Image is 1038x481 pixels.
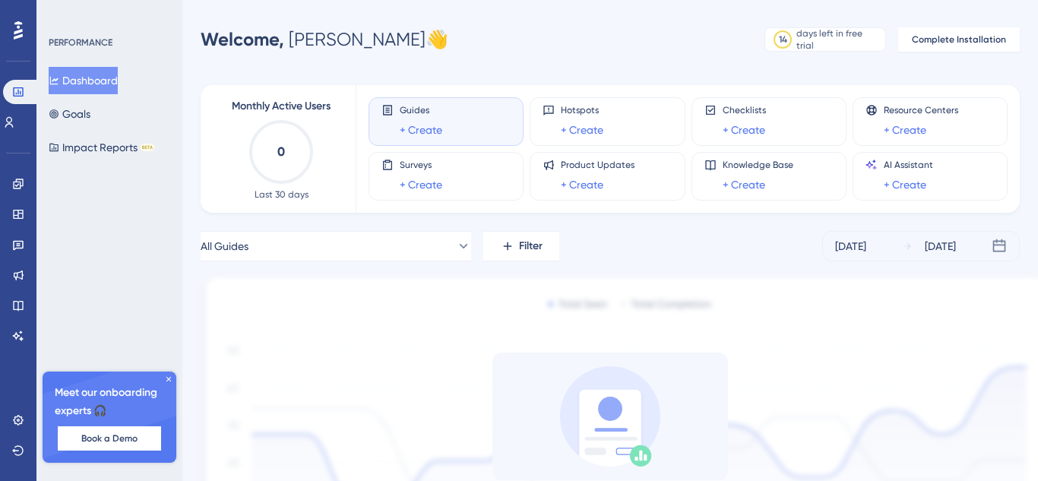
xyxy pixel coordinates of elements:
[483,231,559,261] button: Filter
[925,237,956,255] div: [DATE]
[898,27,1020,52] button: Complete Installation
[201,231,471,261] button: All Guides
[884,104,958,116] span: Resource Centers
[723,121,765,139] a: + Create
[58,426,161,451] button: Book a Demo
[561,176,603,194] a: + Create
[201,27,448,52] div: [PERSON_NAME] 👋
[723,104,766,116] span: Checklists
[835,237,866,255] div: [DATE]
[884,176,926,194] a: + Create
[277,144,285,159] text: 0
[255,188,309,201] span: Last 30 days
[400,121,442,139] a: + Create
[723,176,765,194] a: + Create
[884,121,926,139] a: + Create
[232,97,331,116] span: Monthly Active Users
[912,33,1006,46] span: Complete Installation
[141,144,154,151] div: BETA
[400,104,442,116] span: Guides
[779,33,787,46] div: 14
[201,28,284,50] span: Welcome,
[49,100,90,128] button: Goals
[49,67,118,94] button: Dashboard
[519,237,543,255] span: Filter
[561,121,603,139] a: + Create
[400,159,442,171] span: Surveys
[81,432,138,445] span: Book a Demo
[796,27,881,52] div: days left in free trial
[561,104,603,116] span: Hotspots
[400,176,442,194] a: + Create
[201,237,248,255] span: All Guides
[561,159,635,171] span: Product Updates
[55,384,164,420] span: Meet our onboarding experts 🎧
[49,36,112,49] div: PERFORMANCE
[723,159,793,171] span: Knowledge Base
[49,134,154,161] button: Impact ReportsBETA
[884,159,933,171] span: AI Assistant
